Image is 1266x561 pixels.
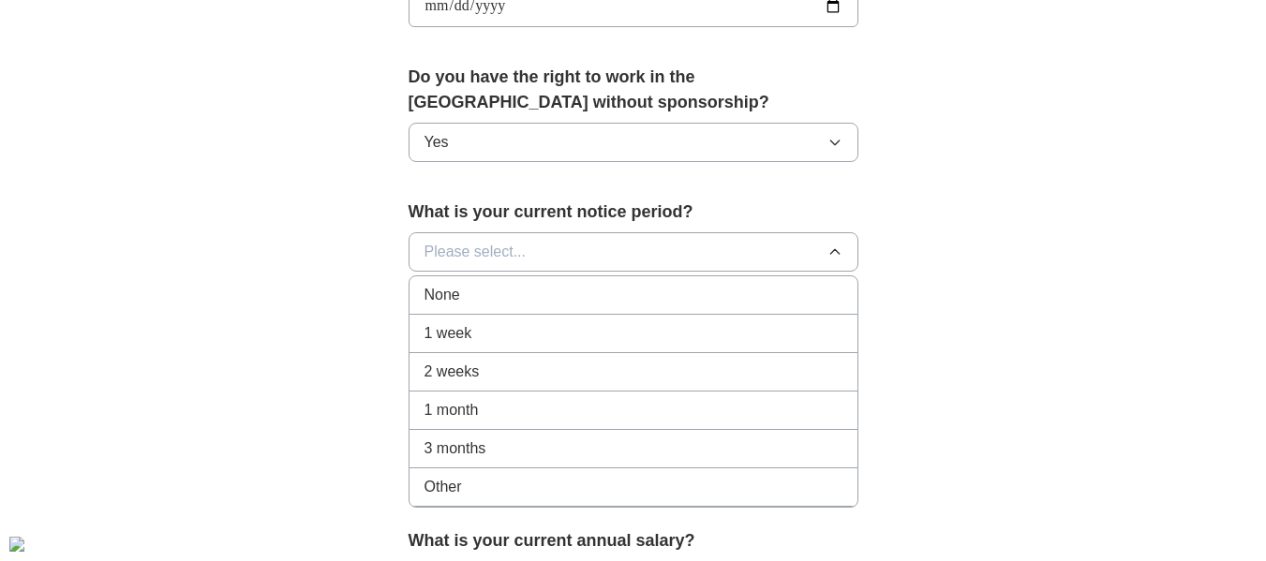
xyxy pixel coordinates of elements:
span: 3 months [424,437,486,460]
span: 2 weeks [424,361,480,383]
label: Do you have the right to work in the [GEOGRAPHIC_DATA] without sponsorship? [409,65,858,115]
label: What is your current annual salary? [409,528,858,554]
img: Cookie%20settings [9,537,24,552]
span: Please select... [424,241,527,263]
span: 1 month [424,399,479,421]
label: What is your current notice period? [409,199,858,225]
span: None [424,284,460,306]
button: Yes [409,123,858,162]
div: Cookie consent button [9,537,24,552]
span: 1 week [424,322,472,345]
button: Please select... [409,232,858,272]
span: Yes [424,131,449,154]
span: Other [424,476,462,498]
